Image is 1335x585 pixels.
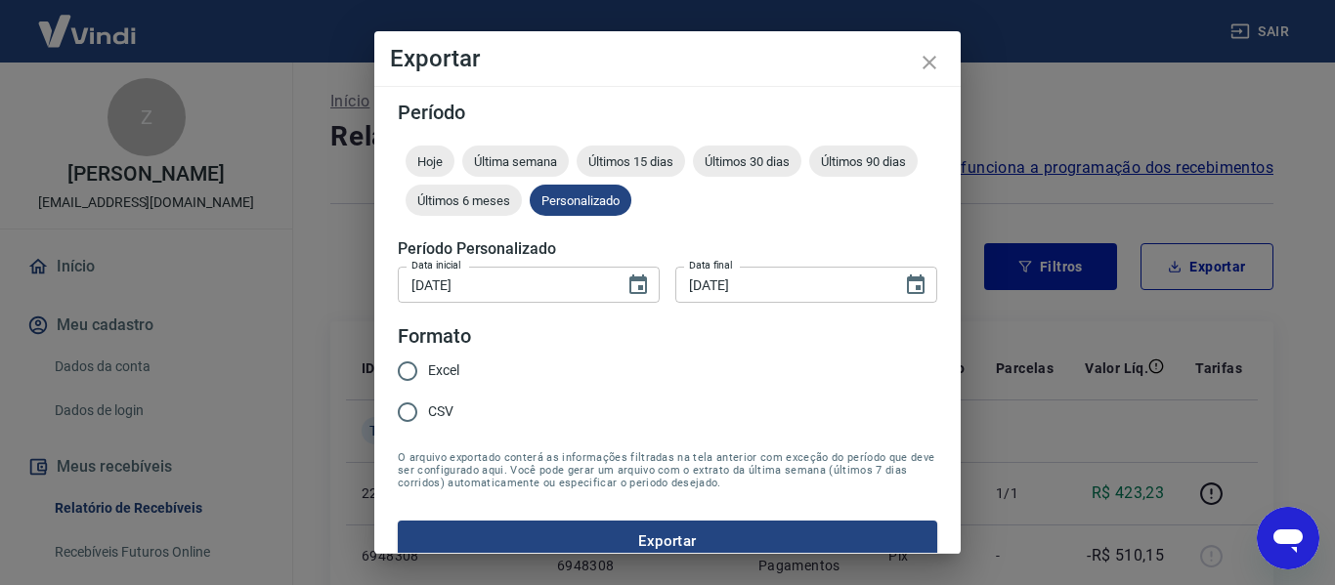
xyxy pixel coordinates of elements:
[675,267,888,303] input: DD/MM/YYYY
[411,258,461,272] label: Data inicial
[398,103,937,122] h5: Período
[428,401,453,422] span: CSV
[809,154,918,169] span: Últimos 90 dias
[462,146,569,177] div: Última semana
[398,322,471,351] legend: Formato
[398,239,937,259] h5: Período Personalizado
[428,360,459,381] span: Excel
[406,193,522,208] span: Últimos 6 meses
[619,266,658,305] button: Choose date, selected date is 20 de set de 2025
[906,39,953,86] button: close
[398,451,937,489] span: O arquivo exportado conterá as informações filtradas na tela anterior com exceção do período que ...
[530,193,631,208] span: Personalizado
[896,266,935,305] button: Choose date, selected date is 23 de set de 2025
[693,146,801,177] div: Últimos 30 dias
[398,521,937,562] button: Exportar
[406,185,522,216] div: Últimos 6 meses
[577,154,685,169] span: Últimos 15 dias
[577,146,685,177] div: Últimos 15 dias
[693,154,801,169] span: Últimos 30 dias
[406,146,454,177] div: Hoje
[398,267,611,303] input: DD/MM/YYYY
[1257,507,1319,569] iframe: Botão para abrir a janela de mensagens
[462,154,569,169] span: Última semana
[809,146,918,177] div: Últimos 90 dias
[406,154,454,169] span: Hoje
[530,185,631,216] div: Personalizado
[390,47,945,70] h4: Exportar
[689,258,733,272] label: Data final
